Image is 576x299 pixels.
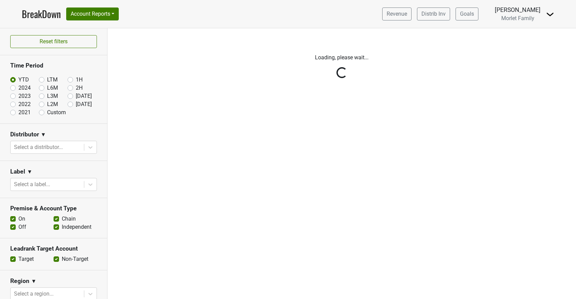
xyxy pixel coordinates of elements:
a: Distrib Inv [417,8,450,20]
p: Loading, please wait... [153,54,531,62]
a: BreakDown [22,7,61,21]
a: Goals [456,8,478,20]
span: Morlet Family [501,15,534,21]
button: Account Reports [66,8,119,20]
div: [PERSON_NAME] [495,5,541,14]
a: Revenue [382,8,412,20]
img: Dropdown Menu [546,10,554,18]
